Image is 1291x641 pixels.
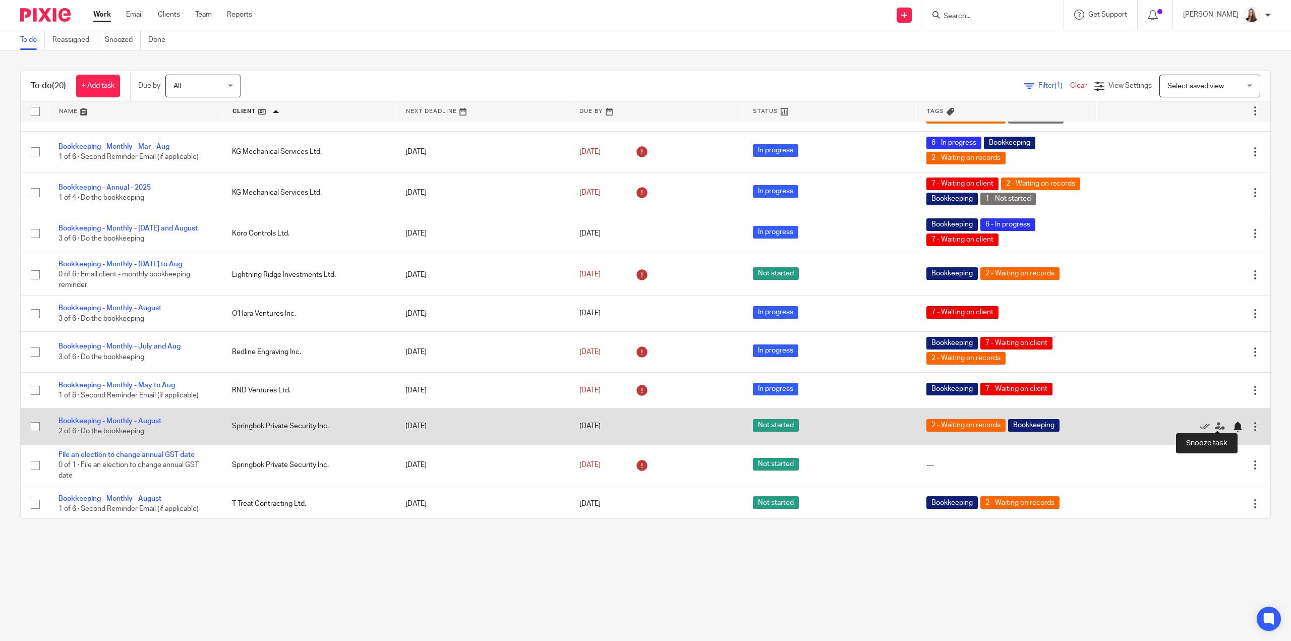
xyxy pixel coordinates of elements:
[926,178,999,190] span: 7 - Waiting on client
[1200,421,1215,431] a: Mark as done
[58,382,175,389] a: Bookkeeping - Monthly - May to Aug
[579,387,601,394] span: [DATE]
[1054,82,1063,89] span: (1)
[1070,82,1087,89] a: Clear
[395,132,569,172] td: [DATE]
[58,392,199,399] span: 1 of 6 · Second Reminder Email (if applicable)
[93,10,111,20] a: Work
[58,194,144,201] span: 1 of 4 · Do the bookkeeping
[926,152,1006,164] span: 2 - Waiting on records
[753,306,798,319] span: In progress
[926,193,978,205] span: Bookkeeping
[222,444,395,486] td: Springbok Private Security Inc.
[52,82,66,90] span: (20)
[579,348,601,356] span: [DATE]
[980,383,1052,395] span: 7 - Waiting on client
[579,423,601,430] span: [DATE]
[579,189,601,196] span: [DATE]
[158,10,180,20] a: Clients
[395,331,569,372] td: [DATE]
[980,496,1060,509] span: 2 - Waiting on records
[52,30,97,50] a: Reassigned
[395,172,569,213] td: [DATE]
[58,235,144,242] span: 3 of 6 · Do the bookkeeping
[227,10,252,20] a: Reports
[926,337,978,349] span: Bookkeeping
[31,81,66,91] h1: To do
[1008,419,1060,432] span: Bookkeeping
[148,30,173,50] a: Done
[1038,82,1070,89] span: Filter
[579,500,601,507] span: [DATE]
[1001,178,1080,190] span: 2 - Waiting on records
[173,83,181,90] span: All
[753,344,798,357] span: In progress
[926,267,978,280] span: Bookkeeping
[1183,10,1239,20] p: [PERSON_NAME]
[58,315,144,322] span: 3 of 6 · Do the bookkeeping
[579,461,601,469] span: [DATE]
[138,81,160,91] p: Due by
[222,254,395,296] td: Lightning Ridge Investments Ltd.
[222,486,395,522] td: T Treat Contracting Ltd.
[753,496,799,509] span: Not started
[58,143,169,150] a: Bookkeeping - Monthly - Mar - Aug
[1088,11,1127,18] span: Get Support
[58,354,144,361] span: 3 of 6 · Do the bookkeeping
[395,444,569,486] td: [DATE]
[926,306,999,319] span: 7 - Waiting on client
[222,213,395,254] td: Koro Controls Ltd.
[753,267,799,280] span: Not started
[926,383,978,395] span: Bookkeeping
[753,185,798,198] span: In progress
[1167,83,1224,90] span: Select saved view
[927,108,944,114] span: Tags
[579,271,601,278] span: [DATE]
[58,343,181,350] a: Bookkeeping - Monthly - July and Aug
[395,486,569,522] td: [DATE]
[980,193,1036,205] span: 1 - Not started
[1244,7,1260,23] img: Larissa-headshot-cropped.jpg
[222,172,395,213] td: KG Mechanical Services Ltd.
[943,12,1033,21] input: Search
[980,218,1035,231] span: 6 - In progress
[980,337,1052,349] span: 7 - Waiting on client
[753,419,799,432] span: Not started
[58,184,151,191] a: Bookkeeping - Annual - 2025
[395,409,569,444] td: [DATE]
[579,230,601,237] span: [DATE]
[58,261,182,268] a: Bookkeeping - Monthly - [DATE] to Aug
[753,144,798,157] span: In progress
[395,254,569,296] td: [DATE]
[395,372,569,408] td: [DATE]
[58,153,199,160] span: 1 of 6 · Second Reminder Email (if applicable)
[753,226,798,239] span: In progress
[58,428,144,435] span: 2 of 6 · Do the bookkeeping
[58,451,195,458] a: File an election to change annual GST date
[926,352,1006,365] span: 2 - Waiting on records
[58,506,199,513] span: 1 of 6 · Second Reminder Email (if applicable)
[395,213,569,254] td: [DATE]
[222,409,395,444] td: Springbok Private Security Inc.
[926,460,1087,470] div: ---
[58,225,198,232] a: Bookkeeping - Monthly - [DATE] and August
[58,271,190,289] span: 0 of 6 · Email client - monthly bookkeeping reminder
[579,148,601,155] span: [DATE]
[579,310,601,317] span: [DATE]
[926,419,1006,432] span: 2 - Waiting on records
[980,267,1060,280] span: 2 - Waiting on records
[58,461,199,479] span: 0 of 1 · File an election to change annual GST date
[926,137,981,149] span: 6 - In progress
[926,234,999,246] span: 7 - Waiting on client
[926,496,978,509] span: Bookkeeping
[126,10,143,20] a: Email
[58,305,161,312] a: Bookkeeping - Monthly - August
[222,296,395,331] td: O'Hara Ventures Inc.
[20,8,71,22] img: Pixie
[753,383,798,395] span: In progress
[195,10,212,20] a: Team
[58,418,161,425] a: Bookkeeping - Monthly - August
[20,30,45,50] a: To do
[222,132,395,172] td: KG Mechanical Services Ltd.
[1108,82,1152,89] span: View Settings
